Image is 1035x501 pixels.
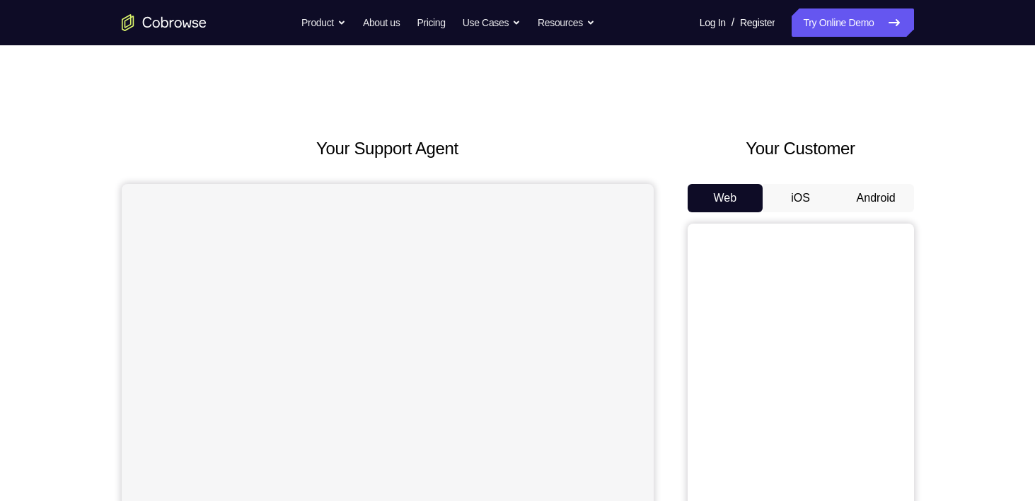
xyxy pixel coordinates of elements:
[363,8,400,37] a: About us
[688,184,763,212] button: Web
[740,8,775,37] a: Register
[688,136,914,161] h2: Your Customer
[838,184,914,212] button: Android
[463,8,521,37] button: Use Cases
[732,14,734,31] span: /
[417,8,445,37] a: Pricing
[792,8,913,37] a: Try Online Demo
[700,8,726,37] a: Log In
[301,8,346,37] button: Product
[538,8,595,37] button: Resources
[122,136,654,161] h2: Your Support Agent
[763,184,838,212] button: iOS
[122,14,207,31] a: Go to the home page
